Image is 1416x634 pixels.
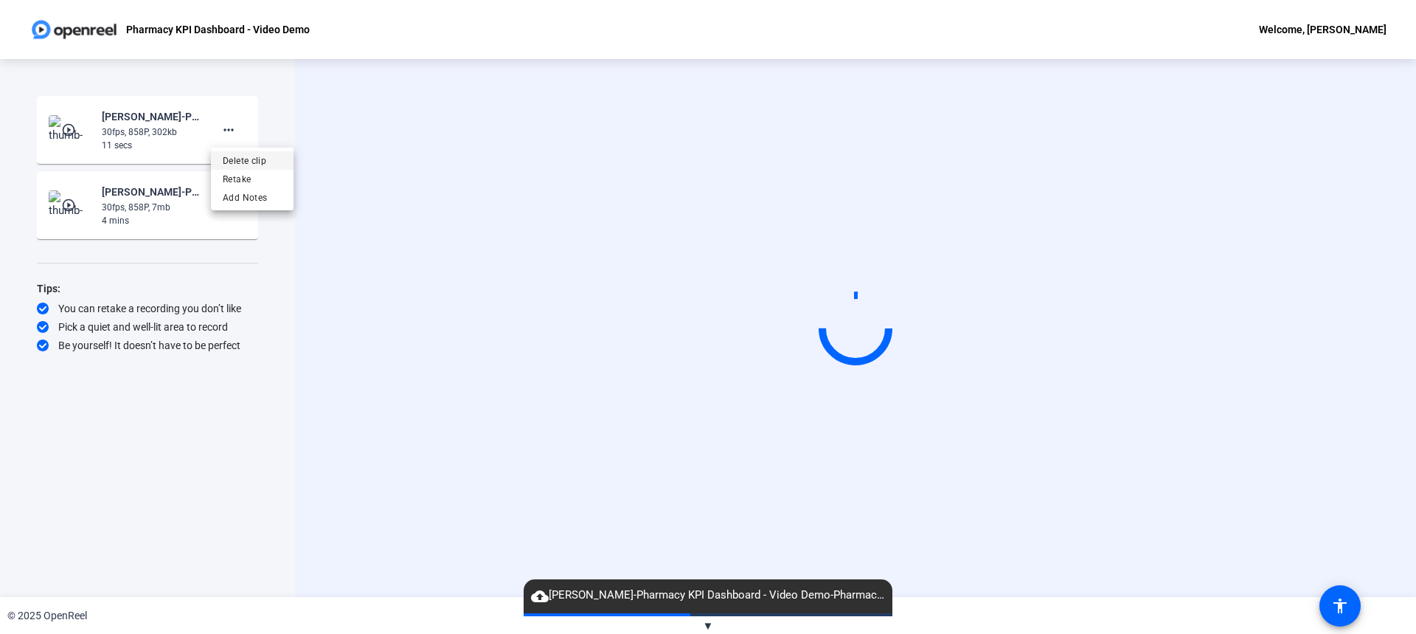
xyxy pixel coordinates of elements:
[524,587,892,604] span: [PERSON_NAME]-Pharmacy KPI Dashboard - Video Demo-Pharmacy KPI Dashboard - Video Demo-17598921474...
[703,619,714,633] span: ▼
[223,170,282,188] span: Retake
[223,152,282,170] span: Delete clip
[223,189,282,207] span: Add Notes
[531,588,549,605] mat-icon: cloud_upload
